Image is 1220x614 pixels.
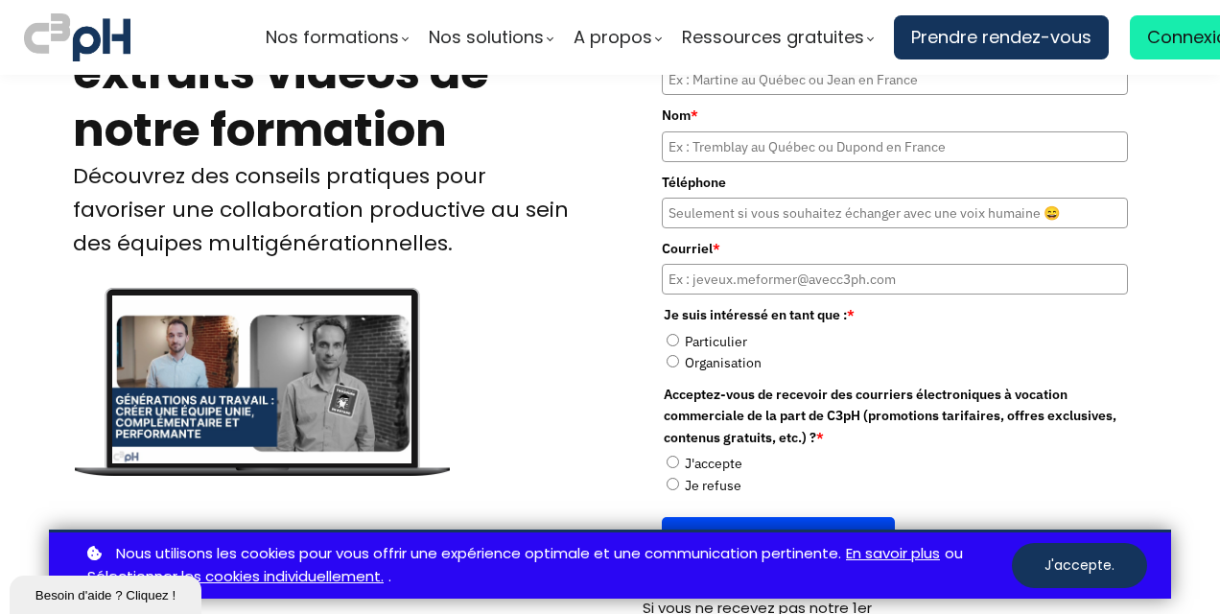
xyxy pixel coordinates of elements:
label: Courriel [662,238,1128,259]
input: Seulement si vous souhaitez échanger avec une voix humaine 😄 [662,198,1128,228]
span: Nous utilisons les cookies pour vous offrir une expérience optimale et une communication pertinente. [116,542,841,566]
span: Prendre rendez-vous [911,23,1091,52]
label: J'accepte [685,455,742,472]
label: Téléphone [662,172,1128,193]
span: A propos [574,23,652,52]
span: Nos formations [266,23,399,52]
span: Nos solutions [429,23,544,52]
a: En savoir plus [846,542,940,566]
a: Sélectionner les cookies individuellement. [87,565,384,589]
label: Organisation [685,354,762,371]
input: Ex : Martine au Québec ou Jean en France [662,64,1128,95]
img: logo C3PH [24,10,130,65]
legend: Je suis intéressé en tant que : [662,304,856,325]
a: Prendre rendez-vous [894,15,1109,59]
label: Particulier [685,333,747,350]
button: J'accepte. [1012,543,1147,588]
label: Nom [662,105,1128,126]
p: ou . [82,542,1012,590]
label: Je refuse [685,477,741,494]
iframe: chat widget [10,572,205,614]
span: Ressources gratuites [682,23,864,52]
input: Ex : Tremblay au Québec ou Dupond en France [662,131,1128,162]
input: Ex : jeveux.meformer@avecc3ph.com [662,264,1128,295]
legend: Acceptez-vous de recevoir des courriers électroniques à vocation commerciale de la part de C3pH (... [662,384,1128,448]
button: Je reçois gratuitement mes extraits [662,517,895,554]
div: Découvrez des conseils pratiques pour favoriser une collaboration productive au sein des équipes ... [73,159,577,261]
